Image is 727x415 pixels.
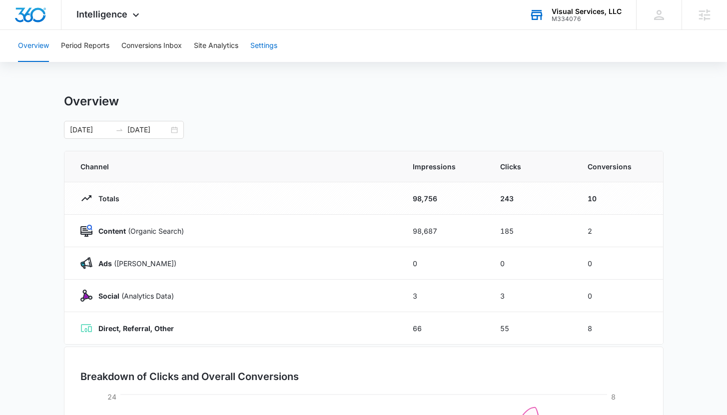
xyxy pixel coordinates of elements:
[552,15,622,22] div: account id
[76,9,127,19] span: Intelligence
[121,30,182,62] button: Conversions Inbox
[552,7,622,15] div: account name
[18,30,49,62] button: Overview
[194,30,238,62] button: Site Analytics
[250,30,277,62] button: Settings
[61,30,109,62] button: Period Reports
